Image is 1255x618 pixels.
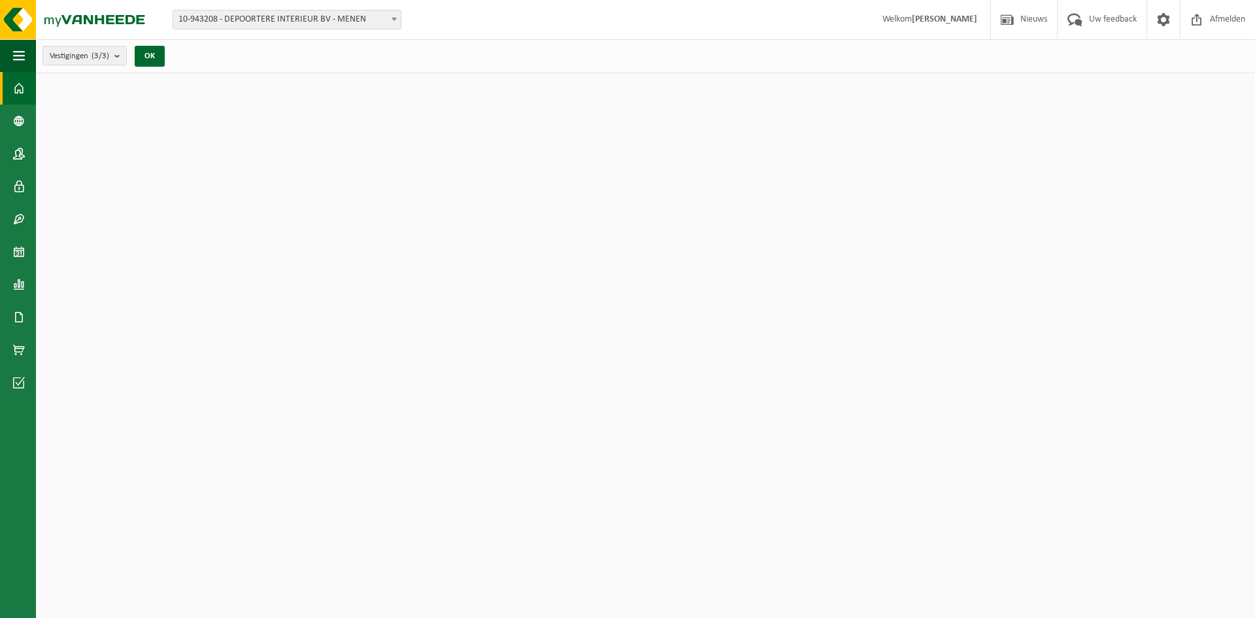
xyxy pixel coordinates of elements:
strong: [PERSON_NAME] [912,14,977,24]
button: Vestigingen(3/3) [42,46,127,65]
span: Vestigingen [50,46,109,66]
span: 10-943208 - DEPOORTERE INTERIEUR BV - MENEN [173,10,401,29]
button: OK [135,46,165,67]
count: (3/3) [92,52,109,60]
